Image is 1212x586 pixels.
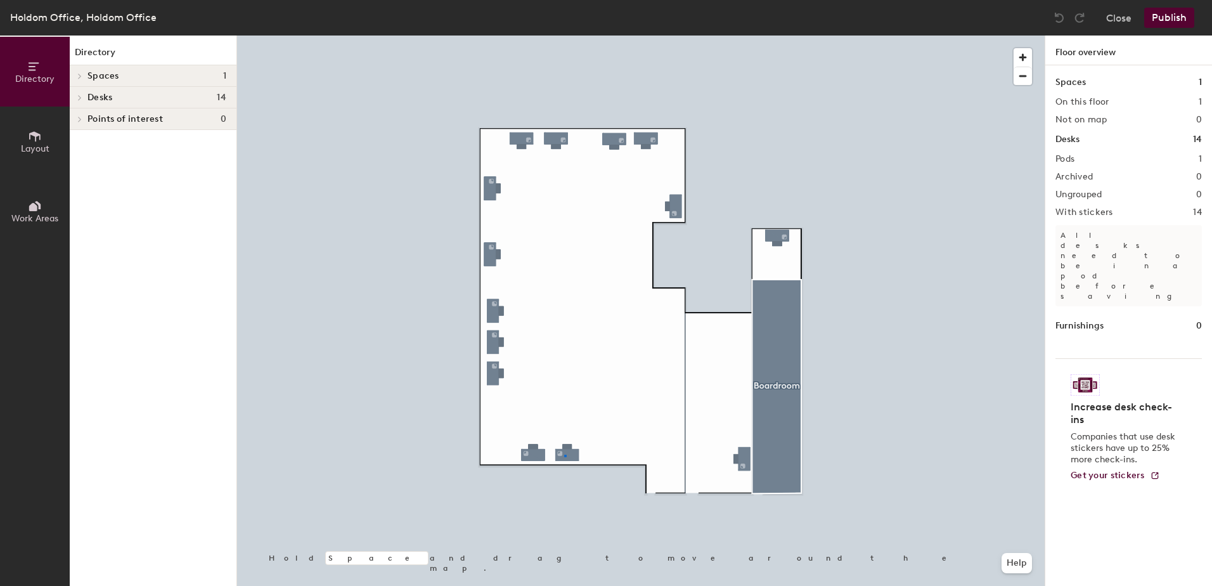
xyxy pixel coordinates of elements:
[221,114,226,124] span: 0
[1199,75,1202,89] h1: 1
[1196,172,1202,182] h2: 0
[1071,374,1100,396] img: Sticker logo
[1055,154,1074,164] h2: Pods
[1071,470,1145,481] span: Get your stickers
[1106,8,1131,28] button: Close
[1045,36,1212,65] h1: Floor overview
[1144,8,1194,28] button: Publish
[1055,319,1104,333] h1: Furnishings
[10,10,157,25] div: Holdom Office, Holdom Office
[217,93,226,103] span: 14
[1193,133,1202,146] h1: 14
[1055,190,1102,200] h2: Ungrouped
[1196,190,1202,200] h2: 0
[1055,115,1107,125] h2: Not on map
[15,74,55,84] span: Directory
[1055,207,1113,218] h2: With stickers
[1055,133,1080,146] h1: Desks
[1071,471,1160,481] a: Get your stickers
[1196,319,1202,333] h1: 0
[1055,75,1086,89] h1: Spaces
[1073,11,1086,24] img: Redo
[87,114,163,124] span: Points of interest
[1199,154,1202,164] h2: 1
[70,46,236,65] h1: Directory
[1071,431,1179,466] p: Companies that use desk stickers have up to 25% more check-ins.
[1071,401,1179,426] h4: Increase desk check-ins
[1055,172,1093,182] h2: Archived
[1055,225,1202,306] p: All desks need to be in a pod before saving
[87,71,119,81] span: Spaces
[1199,97,1202,107] h2: 1
[87,93,112,103] span: Desks
[1002,553,1032,573] button: Help
[21,143,49,154] span: Layout
[1053,11,1066,24] img: Undo
[1196,115,1202,125] h2: 0
[1055,97,1109,107] h2: On this floor
[11,213,58,224] span: Work Areas
[223,71,226,81] span: 1
[1193,207,1202,218] h2: 14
